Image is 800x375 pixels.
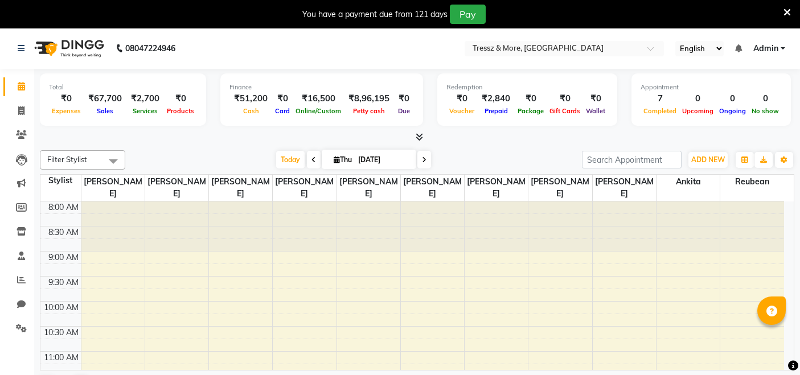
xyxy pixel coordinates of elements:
span: [PERSON_NAME] [528,175,592,201]
div: 0 [749,92,782,105]
div: 0 [679,92,716,105]
span: [PERSON_NAME] [593,175,656,201]
div: Appointment [641,83,782,92]
div: ₹0 [164,92,197,105]
span: [PERSON_NAME] [273,175,336,201]
div: ₹16,500 [293,92,344,105]
div: Redemption [446,83,608,92]
span: Petty cash [350,107,388,115]
span: Reubean [720,175,784,189]
img: logo [29,32,107,64]
div: Total [49,83,197,92]
button: Pay [450,5,486,24]
div: ₹0 [272,92,293,105]
div: ₹0 [547,92,583,105]
span: Gift Cards [547,107,583,115]
div: ₹2,840 [477,92,515,105]
span: Ankita [657,175,720,189]
span: [PERSON_NAME] [337,175,400,201]
div: ₹0 [446,92,477,105]
button: ADD NEW [688,152,728,168]
span: [PERSON_NAME] [401,175,464,201]
div: 9:00 AM [46,252,81,263]
input: Search Appointment [582,151,682,168]
span: Package [515,107,547,115]
span: Cash [240,107,262,115]
div: ₹0 [515,92,547,105]
div: Stylist [40,175,81,187]
input: 2025-09-04 [355,151,412,168]
div: ₹67,700 [84,92,126,105]
div: You have a payment due from 121 days [302,9,448,20]
span: Thu [331,155,355,164]
div: 8:30 AM [46,226,81,238]
div: ₹0 [583,92,608,105]
div: ₹2,700 [126,92,164,105]
span: [PERSON_NAME] [465,175,528,201]
div: 0 [716,92,749,105]
div: 10:00 AM [42,302,81,314]
div: Finance [229,83,414,92]
div: 11:00 AM [42,352,81,364]
span: Completed [641,107,679,115]
span: Online/Custom [293,107,344,115]
span: [PERSON_NAME] [209,175,272,201]
span: Expenses [49,107,84,115]
span: Filter Stylist [47,155,87,164]
span: Ongoing [716,107,749,115]
div: 10:30 AM [42,327,81,339]
div: 8:00 AM [46,201,81,213]
div: 9:30 AM [46,277,81,289]
span: No show [749,107,782,115]
span: Services [130,107,161,115]
span: Today [276,151,305,168]
span: Products [164,107,197,115]
div: ₹51,200 [229,92,272,105]
b: 08047224946 [125,32,175,64]
span: Admin [753,43,778,55]
span: ADD NEW [691,155,725,164]
span: Wallet [583,107,608,115]
span: Upcoming [679,107,716,115]
div: 7 [641,92,679,105]
div: ₹8,96,195 [344,92,394,105]
span: [PERSON_NAME] [81,175,145,201]
div: ₹0 [49,92,84,105]
div: ₹0 [394,92,414,105]
span: [PERSON_NAME] [145,175,208,201]
iframe: chat widget [752,329,789,364]
span: Due [395,107,413,115]
span: Sales [94,107,116,115]
span: Prepaid [482,107,511,115]
span: Voucher [446,107,477,115]
span: Card [272,107,293,115]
